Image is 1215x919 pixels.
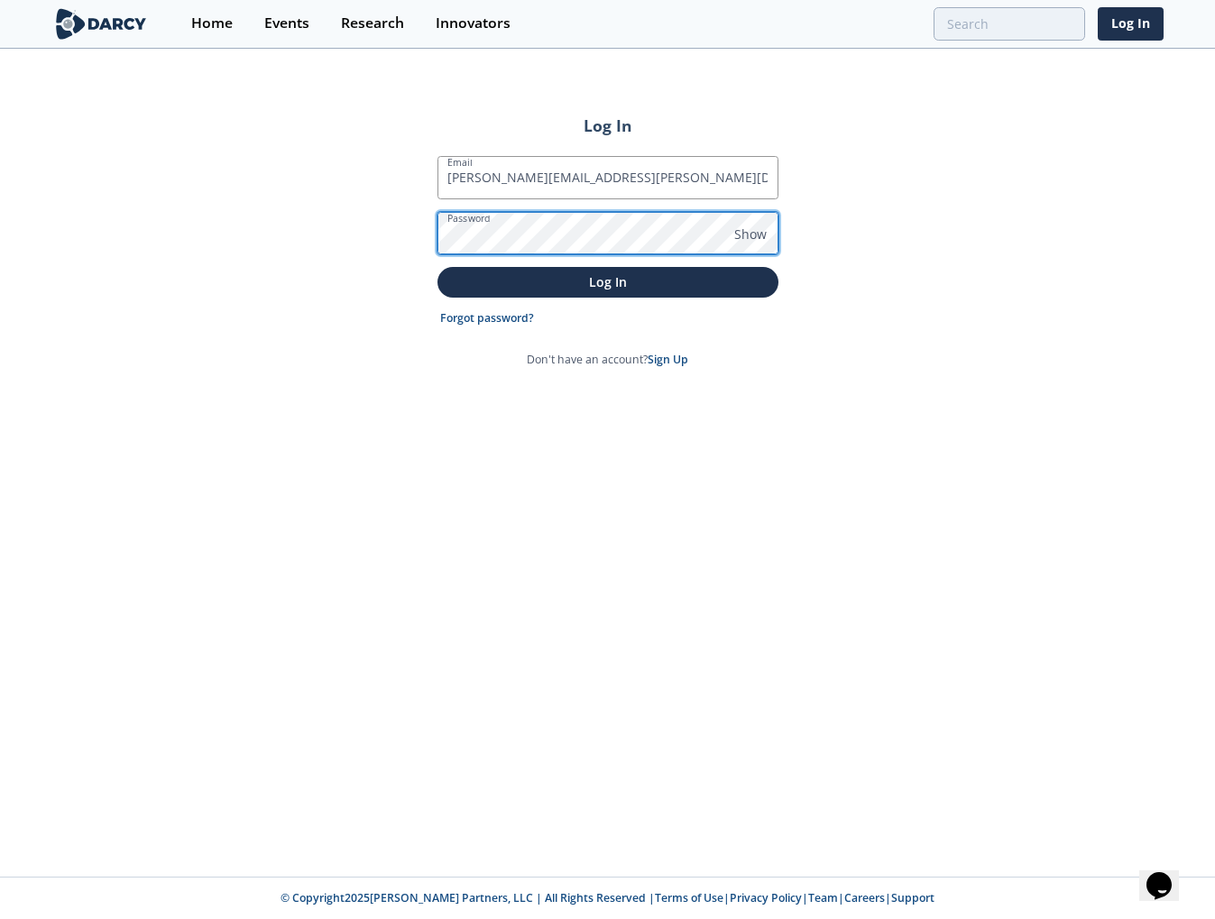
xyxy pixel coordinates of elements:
[734,225,767,244] span: Show
[891,890,934,905] a: Support
[1098,7,1164,41] a: Log In
[437,114,778,137] h2: Log In
[648,352,688,367] a: Sign Up
[56,890,1160,906] p: © Copyright 2025 [PERSON_NAME] Partners, LLC | All Rights Reserved | | | | |
[447,155,473,170] label: Email
[191,16,233,31] div: Home
[655,890,723,905] a: Terms of Use
[808,890,838,905] a: Team
[264,16,309,31] div: Events
[844,890,885,905] a: Careers
[341,16,404,31] div: Research
[1139,847,1197,901] iframe: chat widget
[436,16,511,31] div: Innovators
[437,267,778,297] button: Log In
[730,890,802,905] a: Privacy Policy
[447,211,491,225] label: Password
[527,352,688,368] p: Don't have an account?
[52,8,151,40] img: logo-wide.svg
[440,310,534,326] a: Forgot password?
[934,7,1085,41] input: Advanced Search
[450,272,766,291] p: Log In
